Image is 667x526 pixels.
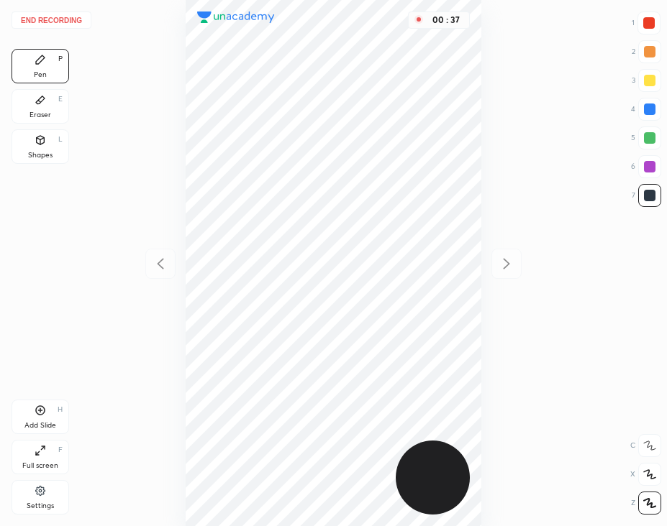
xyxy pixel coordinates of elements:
div: Settings [27,502,54,509]
div: Shapes [28,152,53,159]
div: E [58,96,63,103]
div: 6 [631,155,661,178]
div: 3 [632,69,661,92]
div: 7 [632,184,661,207]
div: Eraser [30,111,51,119]
div: 2 [632,40,661,63]
div: Pen [34,71,47,78]
div: F [58,446,63,453]
div: 4 [631,98,661,121]
div: 00 : 37 [429,15,463,25]
img: logo.38c385cc.svg [197,11,275,23]
div: X [630,463,661,486]
button: End recording [12,11,91,29]
div: H [58,406,63,413]
div: L [58,136,63,143]
div: P [58,55,63,63]
div: Full screen [22,462,58,469]
div: Add Slide [24,422,56,429]
div: 5 [631,126,661,149]
div: 1 [632,11,661,34]
div: C [630,434,661,457]
div: Z [631,492,661,515]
